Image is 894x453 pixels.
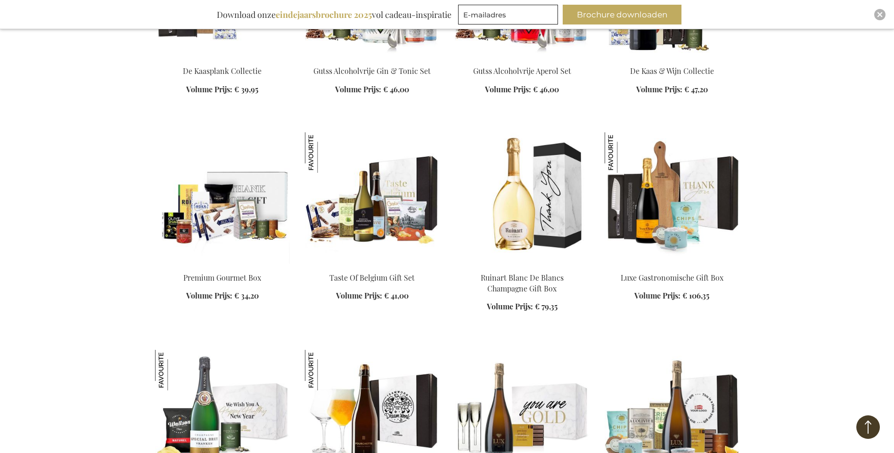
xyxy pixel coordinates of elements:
div: Download onze vol cadeau-inspiratie [213,5,456,24]
a: Luxury Culinary Gift Box Luxe Gastronomische Gift Box [605,260,739,269]
span: € 79,35 [535,301,558,311]
a: Gutss Alcoholvrije Aperol Set [473,66,571,76]
b: eindejaarsbrochure 2025 [276,9,372,20]
a: Ruinart Blanc De Blancs Champagne Gift Box [481,273,564,293]
div: Close [874,9,886,20]
a: De Kaas & Wijn Collectie [630,66,714,76]
a: Luxe Gastronomische Gift Box [621,273,723,283]
span: Volume Prijs: [186,84,232,94]
form: marketing offers and promotions [458,5,561,27]
a: Volume Prijs: € 106,35 [634,291,709,301]
a: Volume Prijs: € 34,20 [186,291,259,301]
a: Taste Of Belgium Gift Set Taste Of Belgium Gift Set [305,260,440,269]
img: Champagne Apéro Box [155,350,196,390]
a: The Cheese Board Collection [155,54,290,63]
span: Volume Prijs: [186,291,232,300]
img: Fourchette Bier Gift Box [305,350,345,390]
span: Volume Prijs: [634,291,681,300]
img: Ruinart Blanc De Blancs Champagne Gift Box [455,132,590,264]
span: € 106,35 [682,291,709,300]
a: Volume Prijs: € 41,00 [336,291,409,301]
span: Volume Prijs: [636,84,682,94]
a: Volume Prijs: € 79,35 [487,301,558,312]
img: Taste Of Belgium Gift Set [305,132,345,173]
img: Premium Gourmet Box [155,132,290,264]
a: Ruinart Blanc De Blancs Champagne Gift Box [455,260,590,269]
span: € 46,00 [533,84,559,94]
img: Close [877,12,883,17]
a: Gutss Non-Alcoholic Aperol Set [455,54,590,63]
a: Gutss Non-Alcoholic Gin & Tonic Set [305,54,440,63]
span: Volume Prijs: [485,84,531,94]
span: € 41,00 [384,291,409,300]
a: Premium Gourmet Box [183,273,261,283]
a: Taste Of Belgium Gift Set [329,273,415,283]
a: Volume Prijs: € 47,20 [636,84,708,95]
input: E-mailadres [458,5,558,24]
span: € 47,20 [684,84,708,94]
span: € 39,95 [234,84,258,94]
a: Volume Prijs: € 39,95 [186,84,258,95]
a: De Kaasplank Collectie [183,66,262,76]
span: Volume Prijs: [487,301,533,311]
span: Volume Prijs: [336,291,382,300]
a: Gutss Alcoholvrije Gin & Tonic Set [313,66,431,76]
img: Luxury Culinary Gift Box [605,132,739,264]
a: Premium Gourmet Box [155,260,290,269]
a: Volume Prijs: € 46,00 [485,84,559,95]
button: Brochure downloaden [563,5,681,24]
a: Volume Prijs: € 46,00 [335,84,409,95]
img: Luxe Gastronomische Gift Box [605,132,645,173]
img: Taste Of Belgium Gift Set [305,132,440,264]
span: € 46,00 [383,84,409,94]
span: Volume Prijs: [335,84,381,94]
a: De Kaas & Wijn Collectie [605,54,739,63]
span: € 34,20 [234,291,259,300]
